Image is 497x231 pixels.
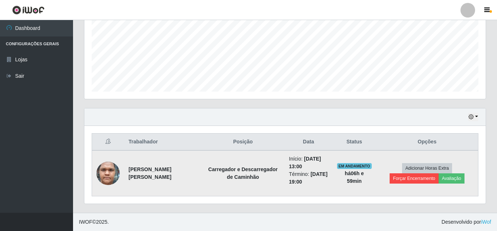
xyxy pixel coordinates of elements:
time: [DATE] 13:00 [289,156,321,169]
span: Desenvolvido por [441,218,491,226]
strong: há 06 h e 59 min [345,170,364,184]
li: Início: [289,155,328,170]
img: CoreUI Logo [12,5,45,15]
th: Status [332,134,376,151]
th: Opções [376,134,478,151]
span: © 2025 . [79,218,109,226]
span: IWOF [79,219,92,225]
a: iWof [481,219,491,225]
th: Posição [201,134,284,151]
th: Data [284,134,332,151]
th: Trabalhador [124,134,201,151]
strong: Carregador e Descarregador de Caminhão [208,166,278,180]
button: Avaliação [439,173,464,184]
img: 1753220579080.jpeg [96,149,120,197]
button: Adicionar Horas Extra [402,163,452,173]
strong: [PERSON_NAME] [PERSON_NAME] [129,166,171,180]
span: EM ANDAMENTO [337,163,372,169]
li: Término: [289,170,328,186]
button: Forçar Encerramento [390,173,439,184]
